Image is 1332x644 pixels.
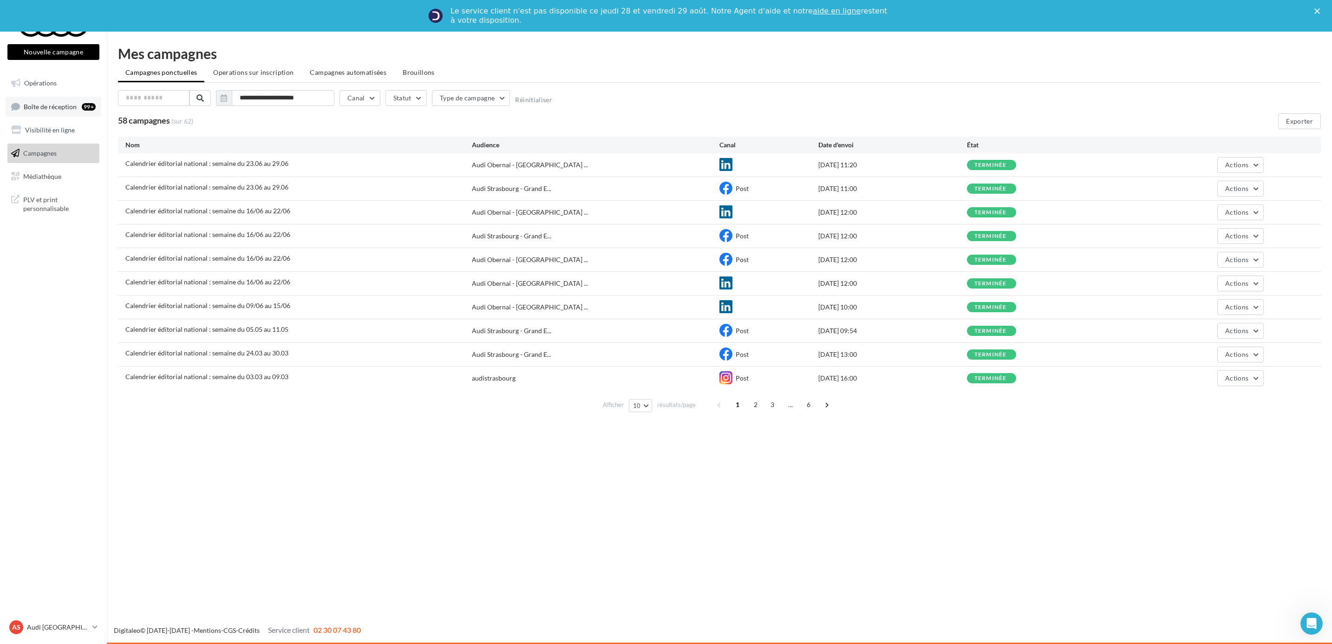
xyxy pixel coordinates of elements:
span: 58 campagnes [118,115,170,125]
a: aide en ligne [813,7,861,15]
span: Audi Obernai - [GEOGRAPHIC_DATA] ... [472,279,588,288]
div: [DATE] 12:00 [818,231,967,241]
span: Calendrier éditorial national : semaine du 16/06 au 22/06 [125,254,290,262]
button: 10 [629,399,653,412]
span: Actions [1225,374,1248,382]
span: Post [736,256,749,263]
div: [DATE] 11:20 [818,160,967,170]
span: Calendrier éditorial national : semaine du 24.03 au 30.03 [125,349,288,357]
button: Type de campagne [432,90,510,106]
div: 99+ [82,103,96,111]
span: Post [736,232,749,240]
div: terminée [974,375,1007,381]
button: Actions [1217,276,1264,291]
span: (sur 62) [171,117,193,126]
div: terminée [974,233,1007,239]
span: Calendrier éditorial national : semaine du 16/06 au 22/06 [125,207,290,215]
a: PLV et print personnalisable [6,190,101,217]
span: Actions [1225,208,1248,216]
span: Médiathèque [23,172,61,180]
a: CGS [223,626,236,634]
span: Actions [1225,161,1248,169]
div: Fermer [1314,8,1324,14]
span: Actions [1225,303,1248,311]
div: terminée [974,257,1007,263]
span: Calendrier éditorial national : semaine du 05.05 au 11.05 [125,325,288,333]
iframe: Intercom live chat [1300,612,1323,635]
div: [DATE] 12:00 [818,255,967,264]
span: Audi Obernai - [GEOGRAPHIC_DATA] ... [472,208,588,217]
span: Audi Obernai - [GEOGRAPHIC_DATA] ... [472,302,588,312]
span: 6 [801,397,816,412]
span: Afficher [603,401,624,409]
div: [DATE] 11:00 [818,184,967,193]
div: terminée [974,304,1007,310]
div: [DATE] 10:00 [818,302,967,312]
span: 1 [730,397,745,412]
span: Actions [1225,279,1248,287]
button: Actions [1217,370,1264,386]
span: Calendrier éditorial national : semaine du 16/06 au 22/06 [125,278,290,286]
span: 02 30 07 43 80 [313,625,361,634]
div: terminée [974,328,1007,334]
span: Calendrier éditorial national : semaine du 03.03 au 09.03 [125,373,288,381]
span: Actions [1225,232,1248,240]
p: Audi [GEOGRAPHIC_DATA] [27,623,89,632]
div: [DATE] 13:00 [818,350,967,359]
span: Audi Obernai - [GEOGRAPHIC_DATA] ... [472,160,588,170]
a: Boîte de réception99+ [6,97,101,117]
button: Exporter [1278,113,1321,129]
div: Audience [472,140,719,150]
span: Operations sur inscription [213,68,294,76]
span: Opérations [24,79,57,87]
a: AS Audi [GEOGRAPHIC_DATA] [7,618,99,636]
span: Audi Strasbourg - Grand E... [472,184,551,193]
span: AS [12,623,20,632]
img: Profile image for Service-Client [428,8,443,23]
span: Campagnes [23,149,57,157]
a: Digitaleo [114,626,140,634]
span: 3 [765,397,780,412]
button: Actions [1217,181,1264,197]
div: terminée [974,162,1007,168]
div: Mes campagnes [118,46,1321,60]
button: Actions [1217,252,1264,268]
span: Calendrier éditorial national : semaine du 16/06 au 22/06 [125,230,290,238]
div: [DATE] 09:54 [818,326,967,335]
a: Crédits [238,626,260,634]
div: Date d'envoi [818,140,967,150]
div: Le service client n'est pas disponible ce jeudi 28 et vendredi 29 août. Notre Agent d'aide et not... [451,7,889,25]
span: Calendrier éditorial national : semaine du 09/06 au 15/06 [125,302,290,309]
span: © [DATE]-[DATE] - - - [114,626,361,634]
button: Actions [1217,157,1264,173]
span: PLV et print personnalisable [23,193,96,213]
span: Audi Strasbourg - Grand E... [472,326,551,335]
div: terminée [974,186,1007,192]
button: Statut [385,90,427,106]
a: Opérations [6,73,101,93]
a: Campagnes [6,144,101,163]
span: Boîte de réception [24,102,77,110]
span: Actions [1225,184,1248,192]
span: Audi Strasbourg - Grand E... [472,350,551,359]
span: ... [783,397,798,412]
button: Nouvelle campagne [7,44,99,60]
span: Post [736,350,749,358]
span: Actions [1225,256,1248,263]
div: terminée [974,281,1007,287]
a: Mentions [194,626,221,634]
div: [DATE] 16:00 [818,374,967,383]
span: Post [736,374,749,382]
span: 2 [748,397,763,412]
span: résultats/page [657,401,696,409]
button: Réinitialiser [515,96,552,104]
button: Actions [1217,323,1264,339]
div: [DATE] 12:00 [818,279,967,288]
div: État [967,140,1116,150]
a: Visibilité en ligne [6,120,101,140]
span: Audi Obernai - [GEOGRAPHIC_DATA] ... [472,255,588,264]
button: Actions [1217,204,1264,220]
div: terminée [974,210,1007,216]
button: Actions [1217,228,1264,244]
span: 10 [633,402,641,409]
